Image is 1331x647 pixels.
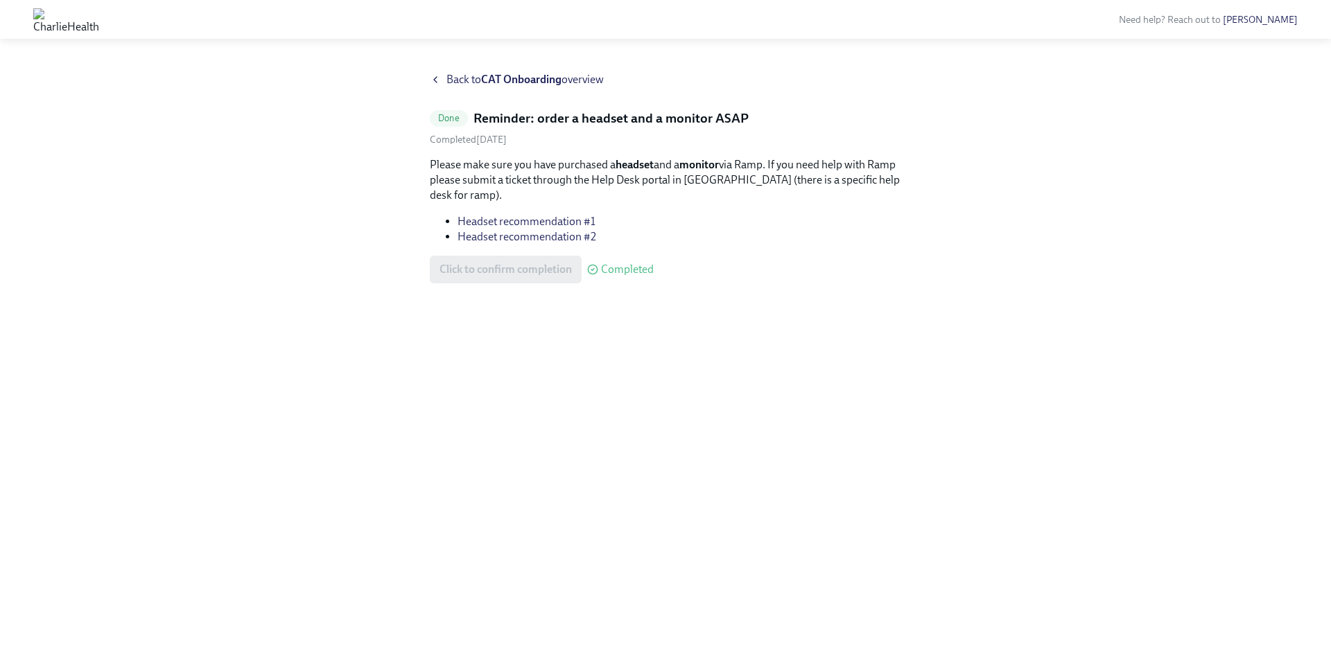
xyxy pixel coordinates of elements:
[679,158,719,171] strong: monitor
[430,157,901,203] p: Please make sure you have purchased a and a via Ramp. If you need help with Ramp please submit a ...
[458,215,595,228] a: Headset recommendation #1
[473,109,749,127] h5: Reminder: order a headset and a monitor ASAP
[1119,14,1298,26] span: Need help? Reach out to
[458,230,596,243] a: Headset recommendation #2
[430,134,507,145] span: Completed [DATE]
[616,158,654,171] strong: headset
[446,72,604,87] span: Back to overview
[430,72,901,87] a: Back toCAT Onboardingoverview
[33,8,99,30] img: CharlieHealth
[1223,14,1298,26] a: [PERSON_NAME]
[601,264,654,275] span: Completed
[430,113,468,123] span: Done
[481,73,562,86] strong: CAT Onboarding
